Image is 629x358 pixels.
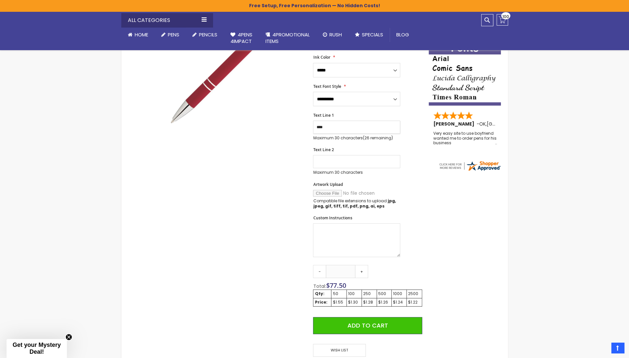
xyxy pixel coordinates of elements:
div: Very easy site to use boyfriend wanted me to order pens for his business [433,131,497,145]
span: Rush [329,31,342,38]
p: Maximum 30 characters [313,135,400,141]
span: Wish List [313,344,365,357]
a: Pens [155,28,186,42]
button: Close teaser [66,334,72,340]
span: OK [479,121,486,127]
a: 100 [497,14,508,26]
a: Wish List [313,344,367,357]
span: Blog [396,31,409,38]
span: - , [477,121,535,127]
div: All Categories [121,13,213,28]
span: [GEOGRAPHIC_DATA] [487,121,535,127]
span: 4Pens 4impact [230,31,252,45]
span: $ [326,281,346,290]
div: $1.28 [363,300,375,305]
a: + [355,265,368,278]
a: Top [611,343,624,353]
div: $1.22 [408,300,421,305]
span: (26 remaining) [363,135,393,141]
span: Specials [362,31,383,38]
div: 2500 [408,291,421,296]
a: 4PROMOTIONALITEMS [259,28,316,49]
p: Compatible file extensions to upload: [313,198,400,209]
span: Pencils [199,31,217,38]
span: Artwork Upload [313,182,343,187]
div: 100 [348,291,360,296]
a: Pencils [186,28,224,42]
a: Home [121,28,155,42]
strong: Price: [315,299,327,305]
span: Ink Color [313,54,330,60]
div: $1.30 [348,300,360,305]
a: Rush [316,28,348,42]
span: 77.50 [329,281,346,290]
a: Specials [348,28,390,42]
p: Maximum 30 characters [313,170,400,175]
div: 250 [363,291,375,296]
a: 4Pens4impact [224,28,259,49]
span: Text Line 2 [313,147,334,152]
div: $1.55 [333,300,345,305]
a: Blog [390,28,416,42]
span: Text Line 1 [313,112,334,118]
strong: Qty: [315,291,324,296]
span: Custom Instructions [313,215,352,221]
div: $1.26 [378,300,390,305]
div: Get your Mystery Deal!Close teaser [7,339,67,358]
div: 500 [378,291,390,296]
span: Text Font Style [313,84,341,89]
div: 1000 [393,291,405,296]
span: 100 [502,13,509,20]
span: Home [135,31,148,38]
span: Get your Mystery Deal! [12,342,61,355]
a: 4pens.com certificate URL [438,168,501,173]
div: $1.24 [393,300,405,305]
img: font-personalization-examples [429,42,501,106]
div: 50 [333,291,345,296]
span: [PERSON_NAME] [433,121,477,127]
strong: jpg, jpeg, gif, tiff, tif, pdf, png, ai, eps [313,198,396,209]
span: Total: [313,283,326,289]
span: 4PROMOTIONAL ITEMS [265,31,310,45]
span: Pens [168,31,179,38]
span: Add to Cart [347,321,388,329]
a: - [313,265,326,278]
button: Add to Cart [313,317,422,334]
img: 4pens.com widget logo [438,160,501,172]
